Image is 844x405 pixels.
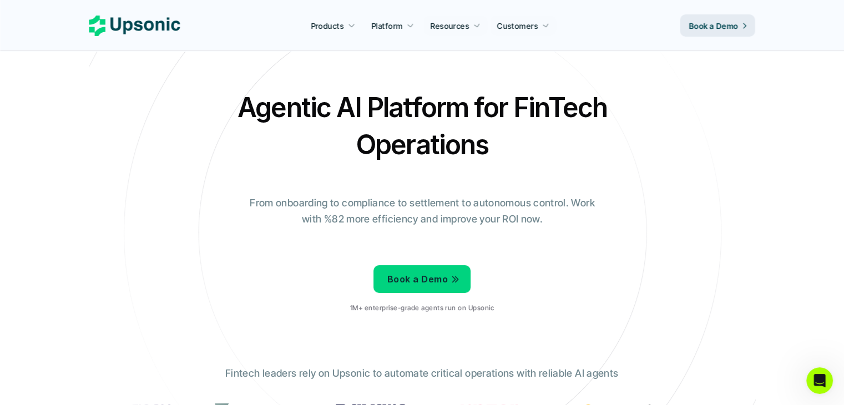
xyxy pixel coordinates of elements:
a: Products [304,16,362,36]
a: Book a Demo [373,265,471,293]
p: 1M+ enterprise-grade agents run on Upsonic [350,304,494,312]
p: Book a Demo [387,271,448,287]
h2: Agentic AI Platform for FinTech Operations [228,89,616,163]
p: Resources [431,20,469,32]
p: Products [311,20,343,32]
p: Customers [497,20,538,32]
p: Book a Demo [689,20,739,32]
a: Book a Demo [680,14,755,37]
iframe: Intercom live chat [806,367,833,394]
p: Fintech leaders rely on Upsonic to automate critical operations with reliable AI agents [225,366,618,382]
p: From onboarding to compliance to settlement to autonomous control. Work with %82 more efficiency ... [242,195,603,227]
p: Platform [371,20,402,32]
